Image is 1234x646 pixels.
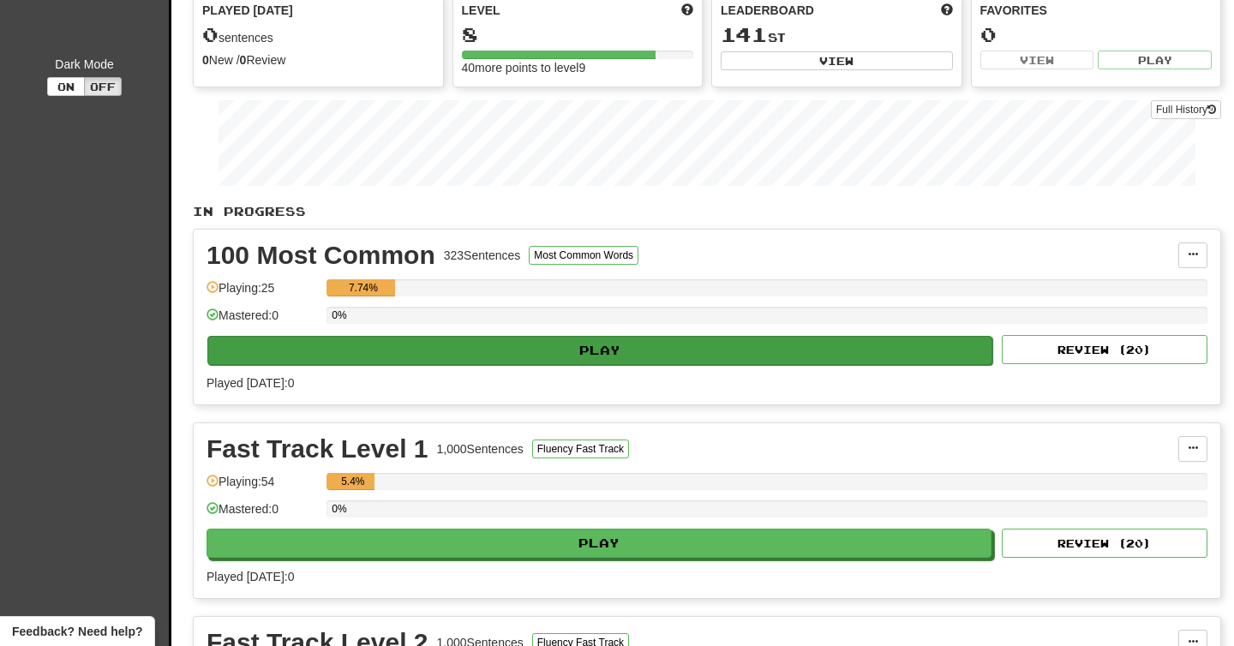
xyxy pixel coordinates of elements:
[202,53,209,67] strong: 0
[193,203,1221,220] p: In Progress
[207,307,318,335] div: Mastered: 0
[681,2,693,19] span: Score more points to level up
[941,2,953,19] span: This week in points, UTC
[13,56,156,73] div: Dark Mode
[207,529,991,558] button: Play
[207,242,435,268] div: 100 Most Common
[980,51,1094,69] button: View
[84,77,122,96] button: Off
[202,22,219,46] span: 0
[1002,529,1207,558] button: Review (20)
[444,247,521,264] div: 323 Sentences
[207,500,318,529] div: Mastered: 0
[437,440,524,458] div: 1,000 Sentences
[532,440,629,458] button: Fluency Fast Track
[721,2,814,19] span: Leaderboard
[12,623,142,640] span: Open feedback widget
[332,473,374,490] div: 5.4%
[240,53,247,67] strong: 0
[202,51,434,69] div: New / Review
[332,279,394,296] div: 7.74%
[462,59,694,76] div: 40 more points to level 9
[721,22,768,46] span: 141
[202,2,293,19] span: Played [DATE]
[207,279,318,308] div: Playing: 25
[207,473,318,501] div: Playing: 54
[207,570,294,583] span: Played [DATE]: 0
[980,2,1213,19] div: Favorites
[207,336,992,365] button: Play
[1151,100,1221,119] a: Full History
[1098,51,1212,69] button: Play
[1002,335,1207,364] button: Review (20)
[462,2,500,19] span: Level
[980,24,1213,45] div: 0
[462,24,694,45] div: 8
[721,24,953,46] div: st
[207,376,294,390] span: Played [DATE]: 0
[202,24,434,46] div: sentences
[207,436,428,462] div: Fast Track Level 1
[47,77,85,96] button: On
[529,246,638,265] button: Most Common Words
[721,51,953,70] button: View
